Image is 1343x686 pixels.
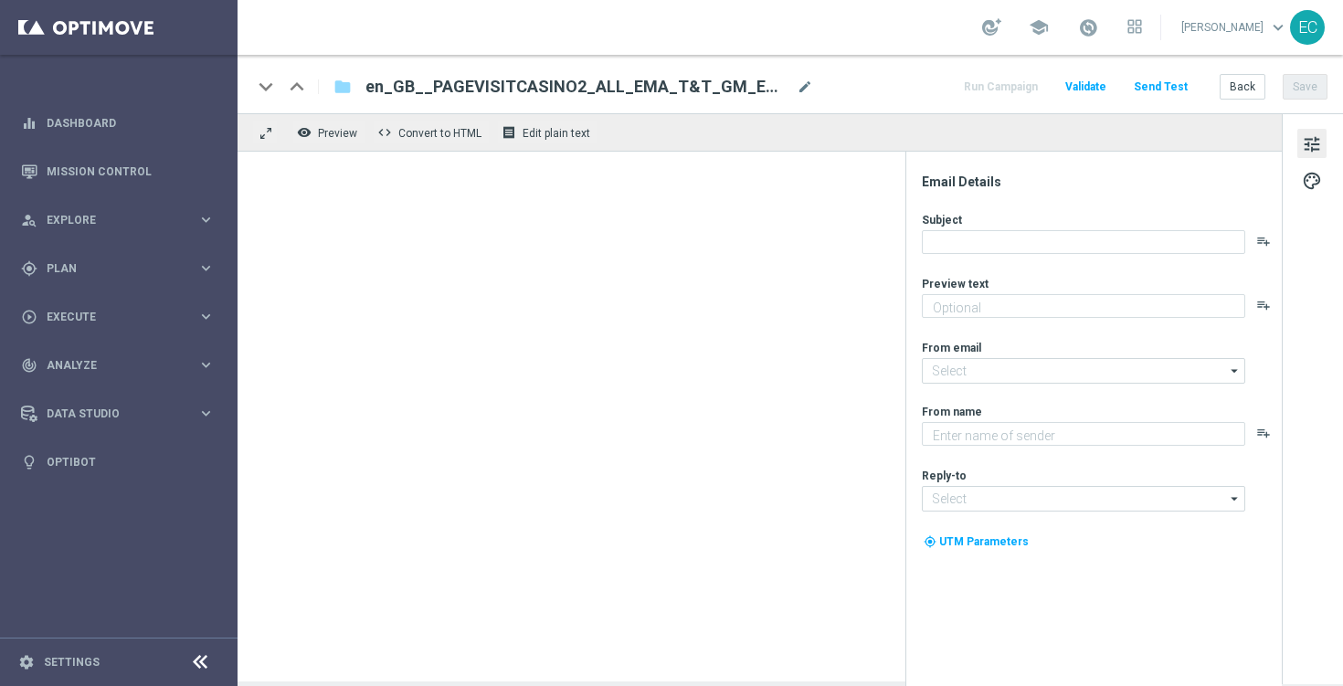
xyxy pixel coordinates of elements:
[21,454,37,470] i: lightbulb
[292,121,365,144] button: remove_red_eye Preview
[47,263,197,274] span: Plan
[21,260,197,277] div: Plan
[20,116,216,131] button: equalizer Dashboard
[197,405,215,422] i: keyboard_arrow_right
[197,211,215,228] i: keyboard_arrow_right
[21,115,37,132] i: equalizer
[1268,17,1288,37] span: keyboard_arrow_down
[365,76,789,98] span: en_GB__PAGEVISITCASINO2_ALL_EMA_T&T_GM_EMAIL1
[373,121,490,144] button: code Convert to HTML
[20,164,216,179] button: Mission Control
[47,99,215,147] a: Dashboard
[21,99,215,147] div: Dashboard
[47,215,197,226] span: Explore
[523,127,590,140] span: Edit plain text
[21,357,197,374] div: Analyze
[47,408,197,419] span: Data Studio
[318,127,357,140] span: Preview
[922,358,1245,384] input: Select
[297,125,312,140] i: remove_red_eye
[47,438,215,486] a: Optibot
[922,532,1031,552] button: my_location UTM Parameters
[922,213,962,227] label: Subject
[21,212,37,228] i: person_search
[1302,132,1322,156] span: tune
[21,438,215,486] div: Optibot
[1065,80,1106,93] span: Validate
[47,360,197,371] span: Analyze
[1063,75,1109,100] button: Validate
[20,310,216,324] button: play_circle_outline Execute keyboard_arrow_right
[1179,14,1290,41] a: [PERSON_NAME]keyboard_arrow_down
[197,308,215,325] i: keyboard_arrow_right
[21,309,37,325] i: play_circle_outline
[1297,129,1327,158] button: tune
[20,406,216,421] button: Data Studio keyboard_arrow_right
[922,469,967,483] label: Reply-to
[197,356,215,374] i: keyboard_arrow_right
[797,79,813,95] span: mode_edit
[922,174,1280,190] div: Email Details
[502,125,516,140] i: receipt
[1256,298,1271,312] button: playlist_add
[922,341,981,355] label: From email
[18,654,35,670] i: settings
[21,406,197,422] div: Data Studio
[939,535,1029,548] span: UTM Parameters
[1220,74,1265,100] button: Back
[21,147,215,195] div: Mission Control
[20,358,216,373] button: track_changes Analyze keyboard_arrow_right
[1297,165,1327,195] button: palette
[398,127,481,140] span: Convert to HTML
[21,260,37,277] i: gps_fixed
[1256,234,1271,248] button: playlist_add
[1029,17,1049,37] span: school
[922,486,1245,512] input: Select
[20,261,216,276] button: gps_fixed Plan keyboard_arrow_right
[47,311,197,322] span: Execute
[44,657,100,668] a: Settings
[922,277,989,291] label: Preview text
[1283,74,1327,100] button: Save
[21,212,197,228] div: Explore
[20,455,216,470] button: lightbulb Optibot
[922,405,982,419] label: From name
[20,213,216,227] button: person_search Explore keyboard_arrow_right
[377,125,392,140] span: code
[332,72,354,101] button: folder
[497,121,598,144] button: receipt Edit plain text
[1256,426,1271,440] button: playlist_add
[1226,359,1244,383] i: arrow_drop_down
[1290,10,1325,45] div: EC
[21,357,37,374] i: track_changes
[924,535,936,548] i: my_location
[1131,75,1190,100] button: Send Test
[1302,169,1322,193] span: palette
[333,76,352,98] i: folder
[1226,487,1244,511] i: arrow_drop_down
[47,147,215,195] a: Mission Control
[21,309,197,325] div: Execute
[197,259,215,277] i: keyboard_arrow_right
